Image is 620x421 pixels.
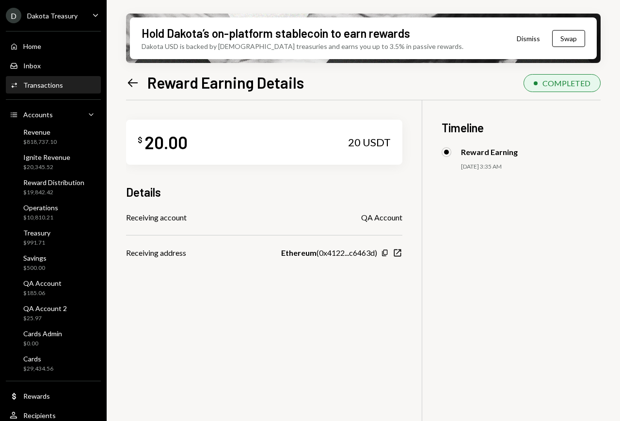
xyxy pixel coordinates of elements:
div: $500.00 [23,264,47,272]
h3: Details [126,184,161,200]
div: Reward Distribution [23,178,84,187]
a: Treasury$991.71 [6,226,101,249]
div: Dakota Treasury [27,12,78,20]
a: Transactions [6,76,101,94]
div: D [6,8,21,23]
a: QA Account 2$25.97 [6,301,101,325]
div: $991.71 [23,239,50,247]
div: Dakota USD is backed by [DEMOGRAPHIC_DATA] treasuries and earns you up to 3.5% in passive rewards. [142,41,463,51]
a: Reward Distribution$19,842.42 [6,175,101,199]
div: Receiving account [126,212,187,223]
div: QA Account [361,212,402,223]
a: Ignite Revenue$20,345.52 [6,150,101,173]
div: $29,434.56 [23,365,53,373]
div: $10,810.21 [23,214,58,222]
a: Inbox [6,57,101,74]
div: $ [138,135,143,145]
div: Receiving address [126,247,186,259]
div: Reward Earning [461,147,518,156]
div: Hold Dakota’s on-platform stablecoin to earn rewards [142,25,410,41]
div: 20.00 [144,131,188,153]
div: $185.06 [23,289,62,297]
div: $20,345.52 [23,163,70,172]
div: $19,842.42 [23,188,84,197]
div: Treasury [23,229,50,237]
div: $0.00 [23,340,62,348]
a: Rewards [6,387,101,405]
div: ( 0x4122...c6463d ) [281,247,377,259]
div: QA Account [23,279,62,287]
a: Revenue$818,737.10 [6,125,101,148]
a: Operations$10,810.21 [6,201,101,224]
div: Ignite Revenue [23,153,70,161]
div: $818,737.10 [23,138,57,146]
div: Savings [23,254,47,262]
div: Cards Admin [23,329,62,338]
a: Home [6,37,101,55]
div: [DATE] 3:35 AM [461,163,601,171]
div: Home [23,42,41,50]
div: Revenue [23,128,57,136]
div: $25.97 [23,314,67,323]
div: Recipients [23,411,56,420]
a: Savings$500.00 [6,251,101,274]
div: Rewards [23,392,50,400]
div: Transactions [23,81,63,89]
a: Cards$29,434.56 [6,352,101,375]
button: Dismiss [505,27,552,50]
h3: Timeline [442,120,601,136]
button: Swap [552,30,585,47]
div: COMPLETED [542,78,590,88]
h1: Reward Earning Details [147,73,304,92]
a: Cards Admin$0.00 [6,327,101,350]
div: Cards [23,355,53,363]
div: Operations [23,203,58,212]
div: 20 USDT [348,136,391,149]
div: QA Account 2 [23,304,67,312]
b: Ethereum [281,247,317,259]
a: QA Account$185.06 [6,276,101,299]
div: Accounts [23,110,53,119]
a: Accounts [6,106,101,123]
div: Inbox [23,62,41,70]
